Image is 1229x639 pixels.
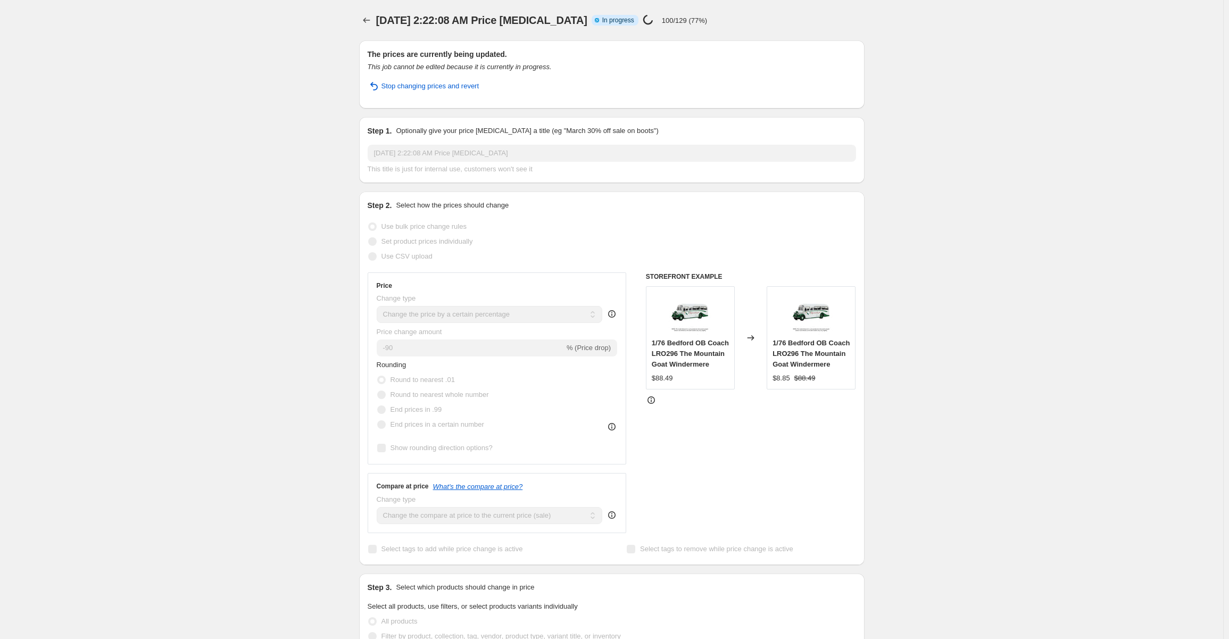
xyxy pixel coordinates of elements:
div: $88.49 [652,373,673,384]
span: Set product prices individually [381,237,473,245]
p: Optionally give your price [MEDICAL_DATA] a title (eg "March 30% off sale on boots") [396,126,658,136]
h2: The prices are currently being updated. [368,49,856,60]
h6: STOREFRONT EXAMPLE [646,272,856,281]
span: Rounding [377,361,406,369]
span: % (Price drop) [567,344,611,352]
span: Use bulk price change rules [381,222,467,230]
button: What's the compare at price? [433,483,523,491]
span: Price change amount [377,328,442,336]
input: 30% off holiday sale [368,145,856,162]
span: 1/76 Bedford OB Coach LRO296 The Mountain Goat Windermere [652,339,729,368]
span: Change type [377,294,416,302]
span: Show rounding direction options? [391,444,493,452]
span: [DATE] 2:22:08 AM Price [MEDICAL_DATA] [376,14,587,26]
i: This job cannot be edited because it is currently in progress. [368,63,552,71]
h2: Step 1. [368,126,392,136]
span: Use CSV upload [381,252,433,260]
span: Round to nearest whole number [391,391,489,399]
input: -15 [377,339,564,356]
h3: Price [377,281,392,290]
div: $8.85 [773,373,790,384]
span: Stop changing prices and revert [381,81,479,92]
p: 100/129 (77%) [662,16,707,24]
strike: $88.49 [794,373,816,384]
span: End prices in a certain number [391,420,484,428]
h2: Step 3. [368,582,392,593]
span: This title is just for internal use, customers won't see it [368,165,533,173]
span: In progress [602,16,634,24]
span: Round to nearest .01 [391,376,455,384]
span: All products [381,617,418,625]
span: Select tags to add while price change is active [381,545,523,553]
span: Select tags to remove while price change is active [640,545,793,553]
div: help [607,510,617,520]
span: End prices in .99 [391,405,442,413]
div: help [607,309,617,319]
span: Select all products, use filters, or select products variants individually [368,602,578,610]
h3: Compare at price [377,482,429,491]
span: 1/76 Bedford OB Coach LRO296 The Mountain Goat Windermere [773,339,850,368]
button: Price change jobs [359,13,374,28]
p: Select which products should change in price [396,582,534,593]
h2: Step 2. [368,200,392,211]
span: Change type [377,495,416,503]
button: Stop changing prices and revert [361,78,486,95]
img: E20146_85fdd0af-5756-4e56-bff9-03dd04c6a3ef_80x.jpg [790,292,833,335]
p: Select how the prices should change [396,200,509,211]
img: E20146_85fdd0af-5756-4e56-bff9-03dd04c6a3ef_80x.jpg [669,292,711,335]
